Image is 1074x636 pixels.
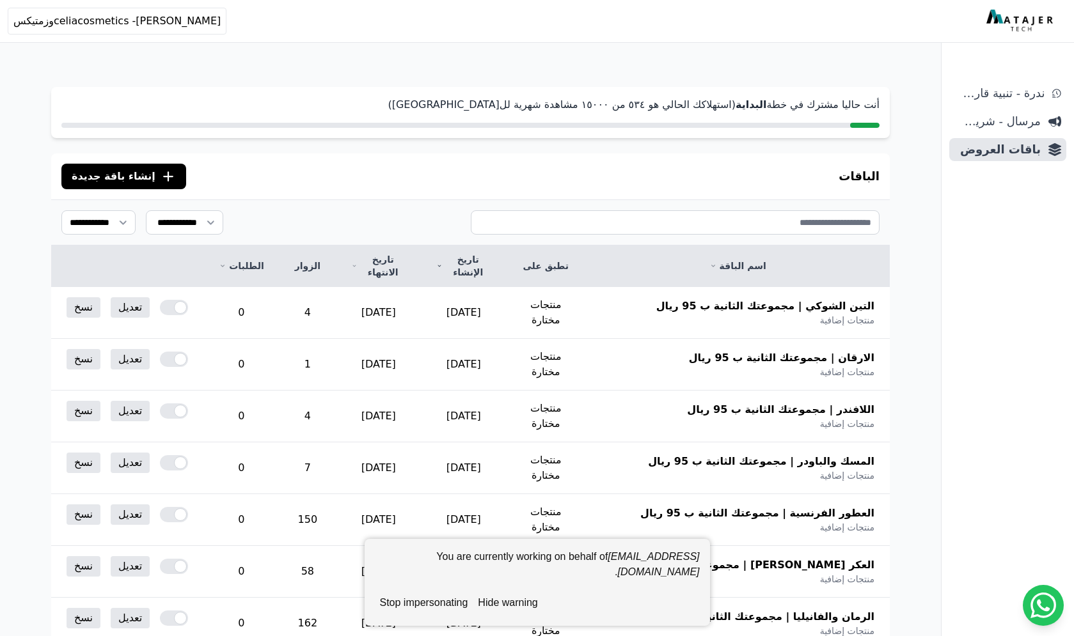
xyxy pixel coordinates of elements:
[954,112,1041,130] span: مرسال - شريط دعاية
[219,260,264,272] a: الطلبات
[111,401,150,421] a: تعديل
[67,556,100,577] a: نسخ
[336,287,421,339] td: [DATE]
[61,164,186,189] button: إنشاء باقة جديدة
[506,287,585,339] td: منتجات مختارة
[336,494,421,546] td: [DATE]
[608,551,699,577] em: [EMAIL_ADDRESS][DOMAIN_NAME]
[839,167,880,185] h3: الباقات
[336,442,421,494] td: [DATE]
[111,556,150,577] a: تعديل
[506,339,585,391] td: منتجات مختارة
[203,442,279,494] td: 0
[67,504,100,525] a: نسخ
[375,590,473,616] button: stop impersonating
[203,391,279,442] td: 0
[67,349,100,369] a: نسخ
[954,141,1041,159] span: باقات العروض
[280,339,336,391] td: 1
[280,391,336,442] td: 4
[506,494,585,546] td: منتجات مختارة
[954,84,1045,102] span: ندرة - تنبية قارب علي النفاذ
[648,454,874,469] span: المسك والباودر | مجموعتك الثانية ب 95 ريال
[8,8,226,35] button: celiacosmetics -[PERSON_NAME]وزمتيكس
[280,494,336,546] td: 150
[111,608,150,628] a: تعديل
[656,299,874,314] span: التين الشوكي | مجموعتك الثانية ب 95 ريال
[203,339,279,391] td: 0
[820,469,874,482] span: منتجات إضافية
[820,521,874,534] span: منتجات إضافية
[67,297,100,318] a: نسخ
[506,245,585,287] th: تطبق على
[421,339,506,391] td: [DATE]
[820,314,874,327] span: منتجات إضافية
[601,260,874,272] a: اسم الباقة
[280,442,336,494] td: 7
[351,253,406,279] a: تاريخ الانتهاء
[421,494,506,546] td: [DATE]
[280,546,336,598] td: 58
[436,253,491,279] a: تاريخ الإنشاء
[506,391,585,442] td: منتجات مختارة
[336,546,421,598] td: [DATE]
[280,245,336,287] th: الزوار
[67,453,100,473] a: نسخ
[473,590,542,616] button: hide warning
[421,442,506,494] td: [DATE]
[506,442,585,494] td: منتجات مختارة
[111,349,150,369] a: تعديل
[203,546,279,598] td: 0
[986,10,1056,33] img: MatajerTech Logo
[203,287,279,339] td: 0
[644,609,874,624] span: الرمان والفانيليا | مجموعتك الثانية ب 95 ريال
[111,297,150,318] a: تعديل
[280,287,336,339] td: 4
[820,573,874,586] span: منتجات إضافية
[111,504,150,525] a: تعديل
[336,339,421,391] td: [DATE]
[687,402,874,417] span: اللافندر | مجموعتك الثانية ب 95 ريال
[820,417,874,430] span: منتجات إضافية
[689,350,874,366] span: الارقان | مجموعتك الثانية ب 95 ريال
[375,549,700,590] div: You are currently working on behalf of .
[640,506,874,521] span: العطور الفرنسية | مجموعتك الثانية ب 95 ريال
[601,557,874,573] span: العكر [PERSON_NAME] | مجموعتك الثانية ب 95 ريال
[61,97,880,112] p: أنت حاليا مشترك في خطة (استهلاكك الحالي هو ٥۳٤ من ١٥۰۰۰ مشاهدة شهرية لل[GEOGRAPHIC_DATA])
[421,287,506,339] td: [DATE]
[736,98,766,111] strong: البداية
[67,401,100,421] a: نسخ
[111,453,150,473] a: تعديل
[336,391,421,442] td: [DATE]
[72,169,155,184] span: إنشاء باقة جديدة
[67,608,100,628] a: نسخ
[13,13,221,29] span: celiacosmetics -[PERSON_NAME]وزمتيكس
[203,494,279,546] td: 0
[820,366,874,378] span: منتجات إضافية
[421,391,506,442] td: [DATE]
